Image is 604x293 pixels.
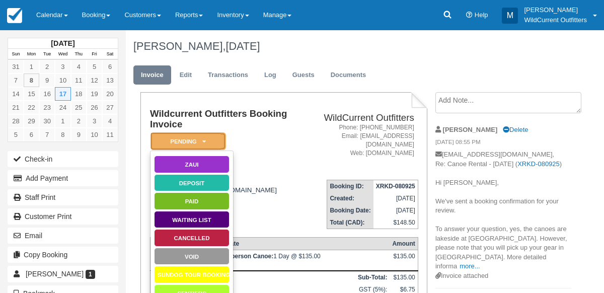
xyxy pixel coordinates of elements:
th: Booking ID: [327,180,373,193]
a: 3 [55,60,70,74]
a: 8 [55,128,70,141]
th: Thu [71,49,87,60]
strong: XRKD-080925 [376,183,415,190]
strong: [PERSON_NAME] [443,126,498,133]
td: $148.50 [373,216,418,229]
img: checkfront-main-nav-mini-logo.png [7,8,22,23]
a: Documents [323,65,374,85]
a: more... [460,262,480,270]
address: Phone: [PHONE_NUMBER] Email: [EMAIL_ADDRESS][DOMAIN_NAME] Web: [DOMAIN_NAME] [306,123,414,158]
button: Check-in [8,151,118,167]
div: $135.00 [392,253,415,268]
a: Sundog tour Bookings [154,266,230,283]
th: Wed [55,49,70,60]
a: Invoice [133,65,171,85]
a: Staff Print [8,189,118,205]
th: Booking Date: [327,204,373,216]
a: 1 [55,114,70,128]
td: [DATE] [373,204,418,216]
span: Help [475,11,488,19]
i: Help [466,12,473,19]
h2: WildCurrent Outfitters [306,113,414,123]
a: 20 [102,87,118,101]
em: [DATE] 08:55 PM [435,138,571,149]
a: 18 [71,87,87,101]
strong: 2 person Canoe [226,253,273,260]
a: 13 [102,74,118,87]
a: Edit [172,65,199,85]
a: 8 [24,74,39,87]
td: 1 Day @ $135.00 [223,250,390,271]
a: 5 [8,128,24,141]
a: 9 [71,128,87,141]
em: Pending [150,132,226,150]
a: Waiting List [154,211,230,229]
a: ZAUI [154,156,230,173]
a: 30 [39,114,55,128]
th: Sun [8,49,24,60]
a: 22 [24,101,39,114]
th: Rate [223,238,390,250]
button: Add Payment [8,170,118,186]
a: Paid [154,192,230,210]
a: 1 [24,60,39,74]
a: 12 [87,74,102,87]
a: 16 [39,87,55,101]
th: Tue [39,49,55,60]
a: 2 [39,60,55,74]
h1: Wildcurrent Outfitters Booking Invoice [150,109,301,129]
p: [EMAIL_ADDRESS][DOMAIN_NAME], Re: Canoe Rental - [DATE] ( ) Hi [PERSON_NAME], We've sent a bookin... [435,150,571,271]
a: Void [154,248,230,265]
a: 6 [102,60,118,74]
button: Email [8,228,118,244]
td: [DATE] [373,192,418,204]
h1: [PERSON_NAME], [133,40,571,52]
a: 7 [8,74,24,87]
th: Total (CAD): [327,216,373,229]
a: 2 [71,114,87,128]
a: 19 [87,87,102,101]
span: [PERSON_NAME] [26,270,84,278]
th: Amount [390,238,418,250]
a: Guests [285,65,322,85]
a: 23 [39,101,55,114]
th: Sub-Total: [223,271,390,284]
a: 4 [71,60,87,74]
td: $135.00 [390,271,418,284]
span: [DATE] [225,40,260,52]
a: Transactions [200,65,256,85]
a: 9 [39,74,55,87]
a: Cancelled [154,229,230,247]
th: Mon [24,49,39,60]
a: 25 [71,101,87,114]
a: Customer Print [8,208,118,225]
a: 5 [87,60,102,74]
a: [PERSON_NAME] 1 [8,266,118,282]
button: Copy Booking [8,247,118,263]
a: 29 [24,114,39,128]
a: 10 [87,128,102,141]
a: 27 [102,101,118,114]
a: 4 [102,114,118,128]
p: [PERSON_NAME] [524,5,587,15]
a: Deposit [154,174,230,192]
a: 24 [55,101,70,114]
th: Fri [87,49,102,60]
th: Sat [102,49,118,60]
p: WildCurrent Outfitters [524,15,587,25]
a: Log [257,65,284,85]
a: Pending [150,132,222,151]
a: 10 [55,74,70,87]
strong: [DATE] [51,39,74,47]
a: Delete [503,126,528,133]
a: 7 [39,128,55,141]
a: 28 [8,114,24,128]
a: 26 [87,101,102,114]
a: 17 [55,87,70,101]
a: 11 [71,74,87,87]
span: 1 [86,270,95,279]
a: XRKD-080925 [517,160,560,168]
a: 14 [8,87,24,101]
div: Invoice attached [435,271,571,281]
a: 15 [24,87,39,101]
